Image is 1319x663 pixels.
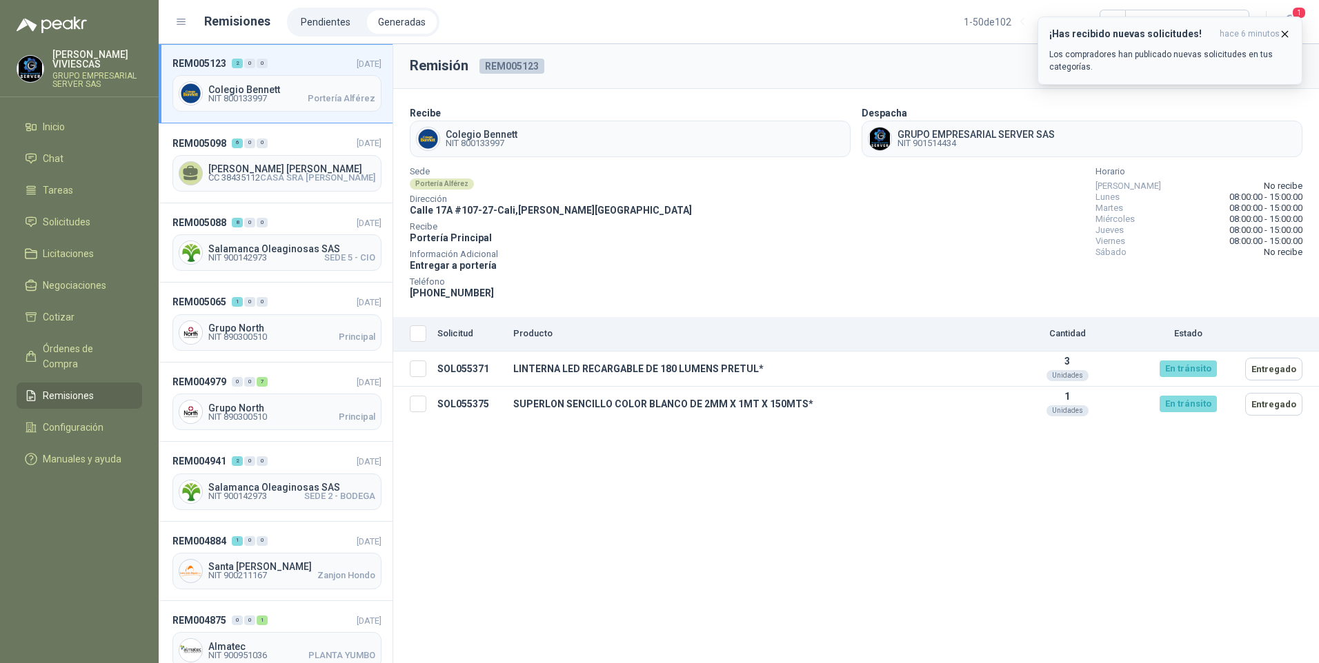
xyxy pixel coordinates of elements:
span: [DATE] [357,297,381,307]
span: [PERSON_NAME] [1095,181,1161,192]
td: En tránsito [1136,351,1240,387]
span: Salamanca Oleaginosas SAS [208,244,375,254]
span: Información Adicional [410,251,692,258]
span: SEDE 2 - BODEGA [304,492,375,500]
div: 1 [232,536,243,546]
span: Sábado [1095,247,1127,258]
span: Calle 17A #107-27 - Cali , [PERSON_NAME][GEOGRAPHIC_DATA] [410,205,692,216]
img: Company Logo [179,321,202,344]
a: REM004941200[DATE] Company LogoSalamanca Oleaginosas SASNIT 900142973SEDE 2 - BODEGA [159,442,393,521]
p: 3 [1004,356,1131,367]
div: 2 [232,456,243,466]
span: [DATE] [357,218,381,228]
span: Salamanca Oleaginosas SAS [208,482,375,492]
img: Company Logo [17,56,43,82]
th: Cantidad [998,317,1136,351]
div: 0 [232,615,243,625]
td: SOL055371 [432,351,508,387]
span: Tareas [43,183,73,198]
span: 08:00:00 - 15:00:00 [1229,214,1302,225]
span: REM005123 [479,59,544,74]
div: Unidades [1047,370,1089,381]
a: Cotizar [17,304,142,330]
span: 1 [1291,6,1307,19]
span: Licitaciones [43,246,94,261]
a: REM005088800[DATE] Company LogoSalamanca Oleaginosas SASNIT 900142973SEDE 5 - CIO [159,203,393,283]
span: Teléfono [410,278,692,285]
span: Martes [1095,203,1123,214]
div: 0 [257,456,268,466]
span: No recibe [1264,247,1302,258]
p: Los compradores han publicado nuevas solicitudes en tus categorías. [1049,48,1291,73]
span: Dirección [410,196,692,203]
a: REM004979007[DATE] Company LogoGrupo NorthNIT 890300510Principal [159,363,393,442]
a: Negociaciones [17,272,142,298]
span: Almatec [208,642,375,651]
div: 0 [257,218,268,227]
div: 0 [244,59,255,68]
div: 8 [232,218,243,227]
span: Portería Principal [410,232,492,243]
span: Sede [410,168,692,175]
a: Licitaciones [17,241,142,267]
span: Colegio Bennett [446,130,517,139]
div: 0 [232,377,243,387]
div: 1 [232,297,243,307]
a: Tareas [17,177,142,203]
span: Remisiones [43,388,94,403]
img: Company Logo [179,82,202,105]
span: Grupo North [208,403,375,413]
a: Remisiones [17,382,142,409]
th: Estado [1136,317,1240,351]
span: 08:00:00 - 15:00:00 [1229,225,1302,236]
div: En tránsito [1160,360,1217,377]
p: [PERSON_NAME] VIVIESCAS [52,50,142,69]
span: NIT 901514434 [897,139,1055,147]
span: CC 38435112 [208,174,260,182]
span: REM005123 [172,56,226,71]
span: [DATE] [357,615,381,626]
span: Chat [43,151,63,166]
span: No recibe [1264,181,1302,192]
th: Producto [508,317,998,351]
span: NIT 890300510 [208,413,267,421]
span: Órdenes de Compra [43,341,129,371]
span: REM004941 [172,453,226,469]
a: REM005123200[DATE] Company LogoColegio BennettNIT 800133997Portería Alférez [159,44,393,123]
div: 0 [244,377,255,387]
span: Colegio Bennett [208,85,375,94]
span: Entregar a portería [410,260,497,271]
span: [DATE] [357,377,381,387]
b: Despacha [862,108,907,119]
h3: ¡Has recibido nuevas solicitudes! [1049,28,1214,40]
img: Company Logo [179,639,202,662]
div: 0 [244,536,255,546]
span: [PERSON_NAME] [PERSON_NAME] [208,164,375,174]
img: Company Logo [179,560,202,582]
span: CASA SRA [PERSON_NAME] [260,174,375,182]
div: 0 [257,139,268,148]
span: SEDE 5 - CIO [324,254,375,262]
div: 0 [244,218,255,227]
div: 2 [232,59,243,68]
div: Unidades [1047,405,1089,416]
span: 08:00:00 - 15:00:00 [1229,203,1302,214]
span: NIT 900951036 [208,651,267,660]
span: PLANTA YUMBO [308,651,375,660]
a: Inicio [17,114,142,140]
span: Principal [339,413,375,421]
img: Company Logo [179,480,202,503]
p: 1 [1004,391,1131,402]
span: [DATE] [357,138,381,148]
span: REM005098 [172,136,226,151]
span: Principal [339,333,375,341]
span: NIT 800133997 [446,139,517,147]
span: 08:00:00 - 15:00:00 [1229,192,1302,203]
div: 0 [244,139,255,148]
span: Viernes [1095,236,1125,247]
span: Miércoles [1095,214,1135,225]
a: Manuales y ayuda [17,446,142,472]
span: NIT 800133997 [208,94,267,103]
span: [DATE] [357,59,381,69]
div: 0 [257,536,268,546]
